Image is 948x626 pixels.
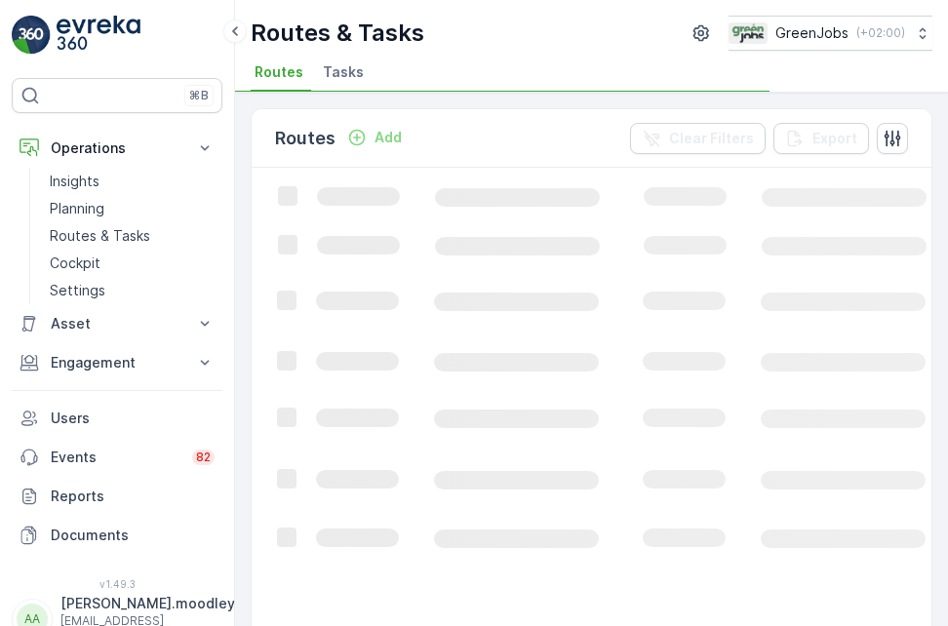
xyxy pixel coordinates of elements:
[729,22,768,44] img: Green_Jobs_Logo.png
[50,254,100,273] p: Cockpit
[12,516,222,555] a: Documents
[60,594,235,613] p: [PERSON_NAME].moodley
[12,129,222,168] button: Operations
[42,195,222,222] a: Planning
[775,23,849,43] p: GreenJobs
[50,199,104,218] p: Planning
[51,487,215,506] p: Reports
[57,16,140,55] img: logo_light-DOdMpM7g.png
[729,16,932,51] button: GreenJobs(+02:00)
[630,123,766,154] button: Clear Filters
[51,526,215,545] p: Documents
[12,438,222,477] a: Events82
[12,16,51,55] img: logo
[12,304,222,343] button: Asset
[42,277,222,304] a: Settings
[669,129,754,148] p: Clear Filters
[323,62,364,82] span: Tasks
[50,281,105,300] p: Settings
[275,125,336,152] p: Routes
[42,222,222,250] a: Routes & Tasks
[51,353,183,372] p: Engagement
[12,399,222,438] a: Users
[51,409,215,428] p: Users
[189,88,209,103] p: ⌘B
[42,168,222,195] a: Insights
[50,226,150,246] p: Routes & Tasks
[51,314,183,333] p: Asset
[12,343,222,382] button: Engagement
[375,128,402,147] p: Add
[196,450,211,465] p: 82
[12,578,222,590] span: v 1.49.3
[42,250,222,277] a: Cockpit
[812,129,857,148] p: Export
[856,25,905,41] p: ( +02:00 )
[50,172,99,191] p: Insights
[51,448,180,467] p: Events
[255,62,303,82] span: Routes
[251,18,424,49] p: Routes & Tasks
[339,126,410,149] button: Add
[51,138,183,158] p: Operations
[12,477,222,516] a: Reports
[773,123,869,154] button: Export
